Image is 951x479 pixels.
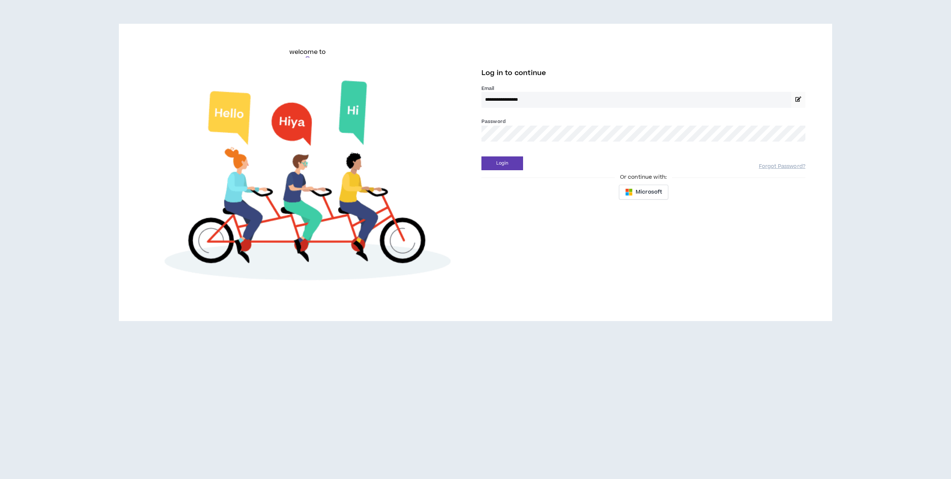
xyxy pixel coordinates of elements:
[615,173,672,181] span: Or continue with:
[619,185,668,200] button: Microsoft
[759,163,805,170] a: Forgot Password?
[289,48,326,56] h6: welcome to
[481,85,805,92] label: Email
[636,188,662,196] span: Microsoft
[481,156,523,170] button: Login
[481,68,546,78] span: Log in to continue
[146,69,470,297] img: Welcome to Wripple
[481,118,506,125] label: Password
